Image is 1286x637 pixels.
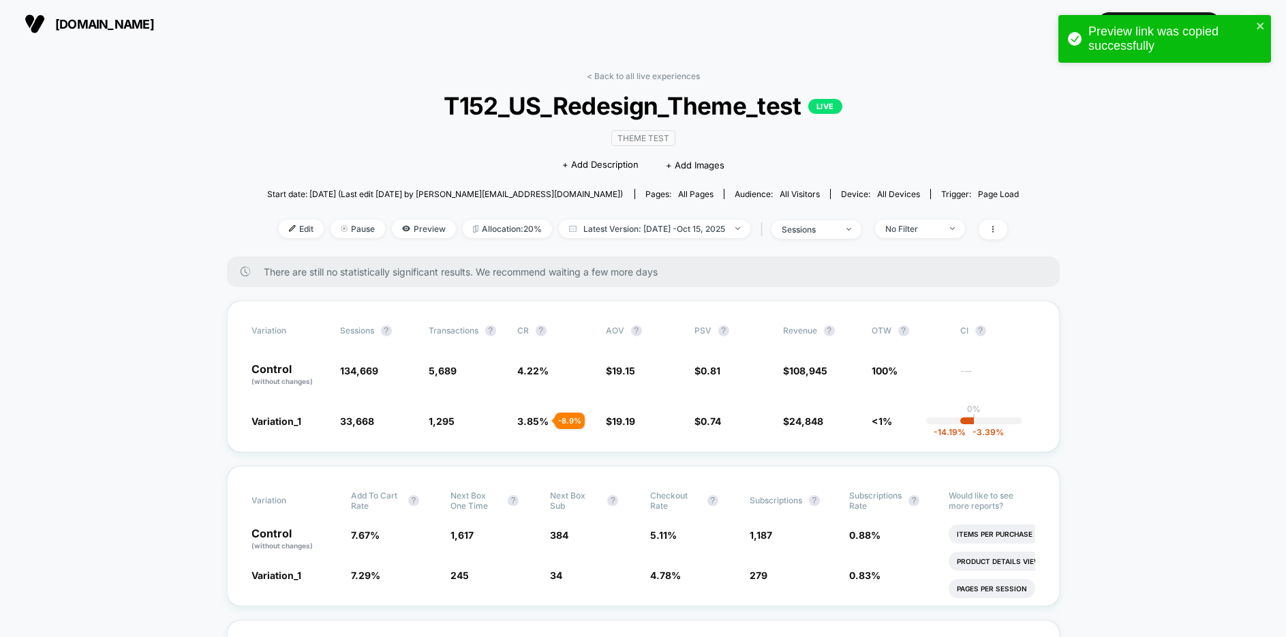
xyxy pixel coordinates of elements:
[898,325,909,336] button: ?
[331,220,385,238] span: Pause
[949,552,1073,571] li: Product Details Views Rate
[607,495,618,506] button: ?
[701,365,720,376] span: 0.81
[967,404,981,414] p: 0%
[450,529,474,541] span: 1,617
[789,365,827,376] span: 108,945
[408,495,419,506] button: ?
[550,569,562,581] span: 34
[517,415,549,427] span: 3.85 %
[381,325,392,336] button: ?
[20,13,158,35] button: [DOMAIN_NAME]
[849,529,881,541] span: 0.88 %
[463,220,552,238] span: Allocation: 20%
[1256,20,1266,33] button: close
[701,415,721,427] span: 0.74
[849,569,881,581] span: 0.83 %
[429,365,457,376] span: 5,689
[934,427,966,437] span: -14.19 %
[392,220,456,238] span: Preview
[562,158,639,172] span: + Add Description
[783,415,823,427] span: $
[550,529,568,541] span: 384
[251,377,313,385] span: (without changes)
[340,325,374,336] span: Sessions
[973,414,975,424] p: |
[251,490,326,511] span: Variation
[606,365,635,376] span: $
[757,220,771,239] span: |
[25,14,45,34] img: Visually logo
[340,415,374,427] span: 33,668
[1088,25,1252,53] div: Preview link was copied successfully
[351,569,380,581] span: 7.29 %
[341,225,348,232] img: end
[351,490,401,511] span: Add To Cart Rate
[750,529,772,541] span: 1,187
[783,365,827,376] span: $
[251,569,301,581] span: Variation_1
[251,542,313,550] span: (without changes)
[694,365,720,376] span: $
[650,529,677,541] span: 5.11 %
[872,415,892,427] span: <1%
[473,225,478,233] img: rebalance
[789,415,823,427] span: 24,848
[508,495,519,506] button: ?
[949,490,1035,511] p: Would like to see more reports?
[750,569,767,581] span: 279
[429,325,478,336] span: Transactions
[975,325,986,336] button: ?
[289,225,296,232] img: edit
[678,189,714,199] span: all pages
[264,266,1032,278] span: There are still no statistically significant results. We recommend waiting a few more days
[1231,10,1266,38] button: MC
[587,71,700,81] a: < Back to all live experiences
[908,495,919,506] button: ?
[536,325,547,336] button: ?
[450,490,501,511] span: Next Box One Time
[650,490,701,511] span: Checkout Rate
[849,490,902,511] span: Subscriptions Rate
[612,365,635,376] span: 19.15
[718,325,729,336] button: ?
[872,325,947,336] span: OTW
[808,99,842,114] p: LIVE
[569,225,577,232] img: calendar
[809,495,820,506] button: ?
[1235,11,1261,38] div: MC
[872,365,898,376] span: 100%
[877,189,920,199] span: all devices
[885,224,940,234] div: No Filter
[429,415,455,427] span: 1,295
[978,189,1019,199] span: Page Load
[949,579,1035,598] li: Pages Per Session
[650,569,681,581] span: 4.78 %
[251,528,337,551] p: Control
[941,189,1019,199] div: Trigger:
[559,220,750,238] span: Latest Version: [DATE] - Oct 15, 2025
[830,189,930,199] span: Device:
[824,325,835,336] button: ?
[55,17,154,31] span: [DOMAIN_NAME]
[305,91,981,120] span: T152_US_Redesign_Theme_test
[251,415,301,427] span: Variation_1
[645,189,714,199] div: Pages:
[450,569,469,581] span: 245
[694,325,711,336] span: PSV
[966,427,1004,437] span: -3.39 %
[631,325,642,336] button: ?
[279,220,324,238] span: Edit
[612,415,635,427] span: 19.19
[606,415,635,427] span: $
[846,228,851,231] img: end
[267,189,623,199] span: Start date: [DATE] (Last edit [DATE] by [PERSON_NAME][EMAIL_ADDRESS][DOMAIN_NAME])
[950,227,955,230] img: end
[555,413,585,429] div: - 8.9 %
[960,367,1035,387] span: ---
[780,189,820,199] span: All Visitors
[707,495,718,506] button: ?
[735,227,740,230] img: end
[750,495,802,505] span: Subscriptions
[517,325,529,336] span: CR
